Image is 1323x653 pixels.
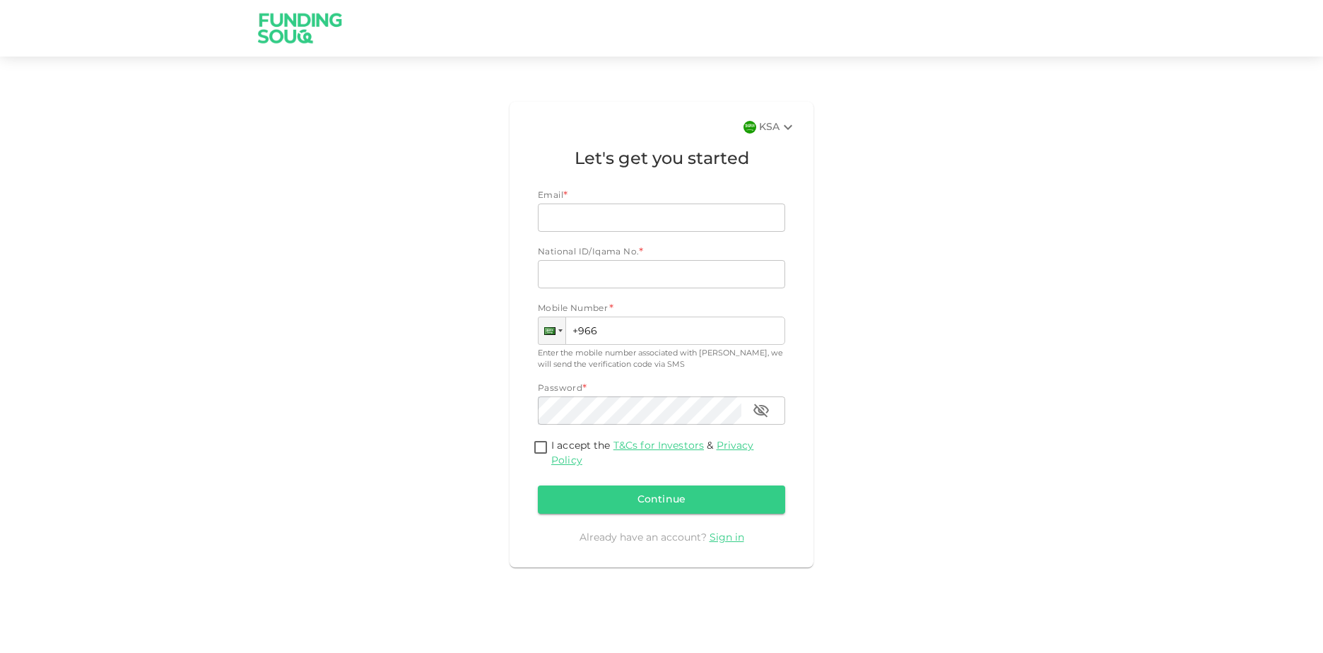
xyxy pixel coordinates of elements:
img: flag-sa.b9a346574cdc8950dd34b50780441f57.svg [743,121,756,134]
a: T&Cs for Investors [613,441,704,451]
span: Email [538,192,563,200]
span: National ID/Iqama No. [538,248,639,257]
input: email [538,204,770,232]
a: Privacy Policy [551,441,753,466]
span: I accept the & [551,441,753,466]
div: Saudi Arabia: + 966 [539,317,565,344]
input: 1 (702) 123-4567 [538,317,785,345]
span: Mobile Number [538,302,608,317]
div: KSA [759,119,796,136]
div: Enter the mobile number associated with [PERSON_NAME], we will send the verification code via SMS [538,348,785,371]
input: nationalId [538,260,785,288]
h1: Let's get you started [538,147,785,172]
button: Continue [538,486,785,514]
div: Already have an account? [538,531,785,545]
a: Sign in [710,533,744,543]
span: Password [538,384,582,393]
span: termsConditionsForInvestmentsAccepted [530,439,551,458]
input: password [538,396,741,425]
